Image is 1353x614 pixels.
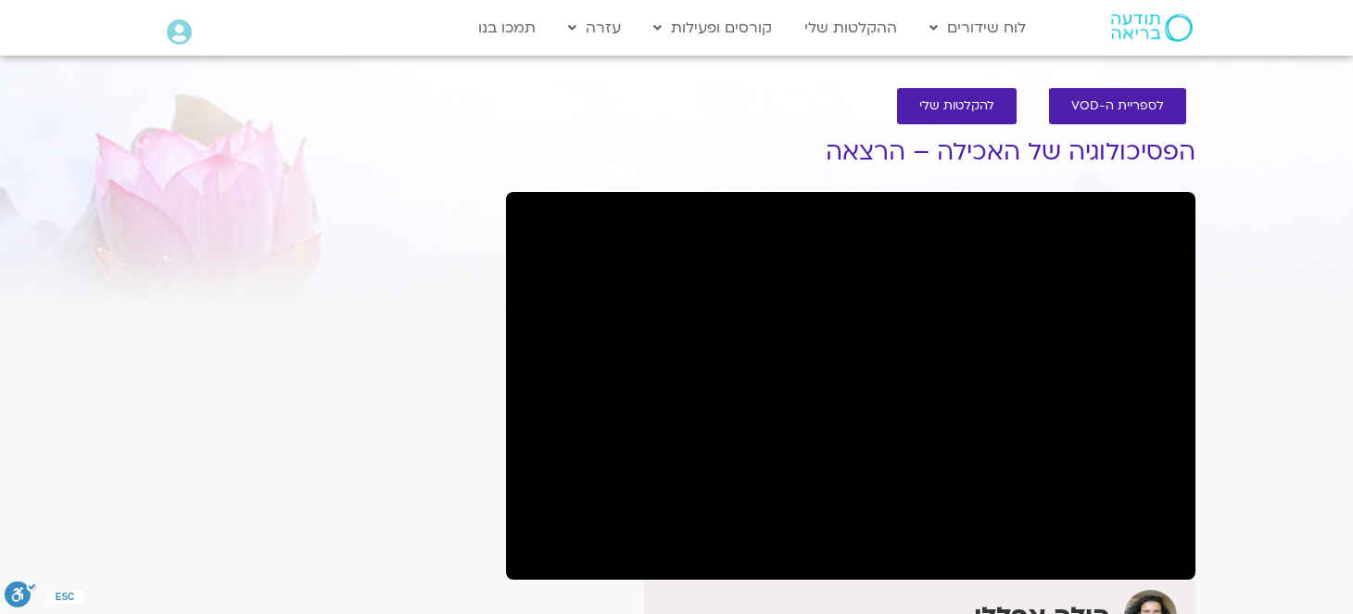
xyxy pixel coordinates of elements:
[919,99,994,113] span: להקלטות שלי
[1071,99,1164,113] span: לספריית ה-VOD
[795,10,906,45] a: ההקלטות שלי
[1049,88,1186,124] a: לספריית ה-VOD
[1111,14,1193,42] img: תודעה בריאה
[644,10,781,45] a: קורסים ופעילות
[559,10,630,45] a: עזרה
[469,10,545,45] a: תמכו בנו
[506,138,1195,166] h1: הפסיכולוגיה של האכילה – הרצאה
[920,10,1035,45] a: לוח שידורים
[897,88,1017,124] a: להקלטות שלי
